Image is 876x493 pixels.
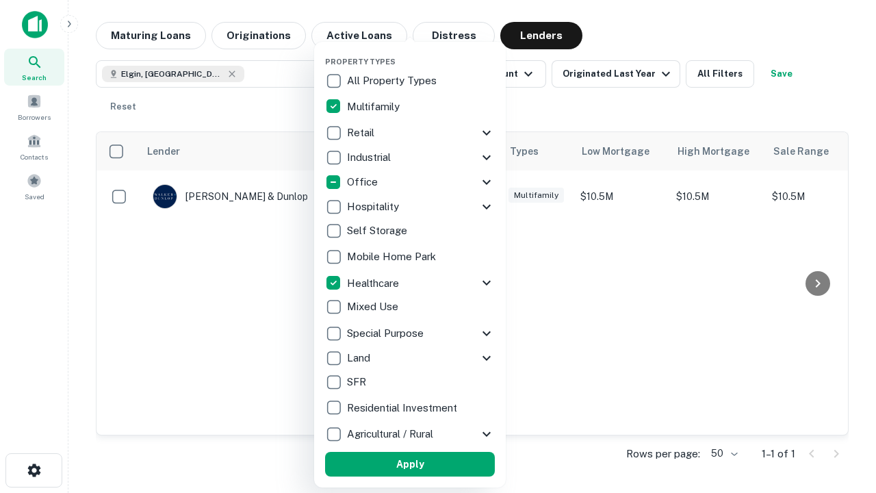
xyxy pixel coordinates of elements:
[347,350,373,366] p: Land
[347,374,369,390] p: SFR
[325,321,495,346] div: Special Purpose
[347,149,394,166] p: Industrial
[347,99,402,115] p: Multifamily
[347,223,410,239] p: Self Storage
[347,325,426,342] p: Special Purpose
[347,73,439,89] p: All Property Types
[347,125,377,141] p: Retail
[325,270,495,295] div: Healthcare
[325,452,495,477] button: Apply
[347,299,401,315] p: Mixed Use
[325,121,495,145] div: Retail
[325,194,495,219] div: Hospitality
[347,275,402,292] p: Healthcare
[347,174,381,190] p: Office
[347,199,402,215] p: Hospitality
[325,346,495,370] div: Land
[347,249,439,265] p: Mobile Home Park
[325,422,495,446] div: Agricultural / Rural
[808,340,876,405] iframe: Chat Widget
[325,58,396,66] span: Property Types
[325,170,495,194] div: Office
[347,426,436,442] p: Agricultural / Rural
[347,400,460,416] p: Residential Investment
[325,145,495,170] div: Industrial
